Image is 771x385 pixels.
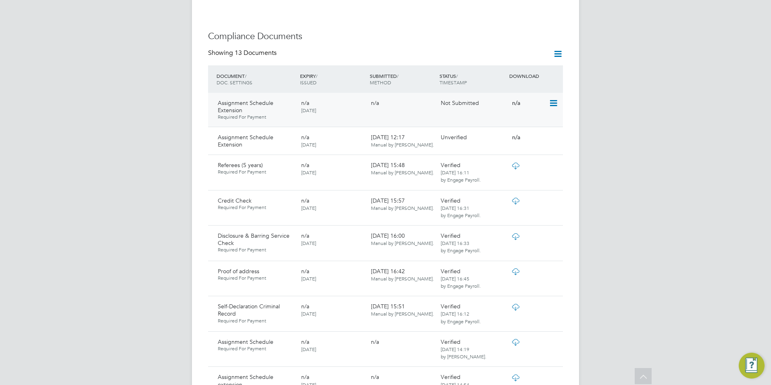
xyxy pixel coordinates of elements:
span: TIMESTAMP [440,79,467,86]
span: [DATE] [301,169,316,176]
span: Manual by [PERSON_NAME]. [371,205,434,211]
span: [DATE] 12:17 [371,134,434,148]
span: Assignment Schedule [218,338,273,345]
span: Manual by [PERSON_NAME]. [371,141,434,148]
span: 13 Documents [235,49,277,57]
span: [DATE] [301,240,316,246]
span: / [456,73,458,79]
span: DOC. SETTINGS [217,79,252,86]
span: [DATE] [301,107,316,113]
span: Required For Payment [218,318,295,324]
span: Verified [441,303,461,310]
span: [DATE] [301,310,316,317]
span: Credit Check [218,197,252,204]
span: n/a [371,338,379,345]
span: Verified [441,373,461,381]
span: Verified [441,197,461,204]
div: DOWNLOAD [507,69,563,83]
span: n/a [511,134,520,141]
span: n/a [301,197,309,204]
span: Proof of address [218,268,259,275]
span: [DATE] 16:12 by Engage Payroll. [441,310,481,324]
span: [DATE] 16:00 [371,232,434,247]
span: n/a [301,373,309,381]
span: Manual by [PERSON_NAME]. [371,169,434,176]
span: Required For Payment [218,275,295,281]
span: [DATE] 15:48 [371,161,434,176]
span: [DATE] 16:42 [371,268,434,282]
span: Manual by [PERSON_NAME]. [371,275,434,282]
span: [DATE] 16:31 by Engage Payroll. [441,205,481,218]
span: / [245,73,246,79]
span: [DATE] 15:51 [371,303,434,317]
span: n/a [371,373,379,381]
span: n/a [301,303,309,310]
span: / [397,73,398,79]
span: n/a [301,134,309,141]
span: Required For Payment [218,169,295,175]
span: Assignment Schedule Extension [218,99,273,114]
span: Assignment Schedule Extension [218,134,273,148]
span: METHOD [370,79,391,86]
span: [DATE] 16:45 by Engage Payroll. [441,275,481,289]
span: [DATE] 15:57 [371,197,434,211]
h3: Compliance Documents [208,31,563,42]
span: [DATE] [301,205,316,211]
span: n/a [301,338,309,345]
span: Verified [441,268,461,275]
span: [DATE] [301,141,316,148]
span: n/a [301,268,309,275]
button: Engage Resource Center [739,353,765,379]
div: DOCUMENT [215,69,298,90]
span: Required For Payment [218,345,295,352]
span: Manual by [PERSON_NAME]. [371,310,434,317]
span: Manual by [PERSON_NAME]. [371,240,434,246]
span: Referees (5 years) [218,161,263,169]
span: Disclosure & Barring Service Check [218,232,290,247]
span: n/a [301,232,309,239]
span: Self-Declaration Criminal Record [218,303,280,317]
div: STATUS [438,69,507,90]
span: n/a [301,99,309,107]
div: EXPIRY [298,69,368,90]
span: Required For Payment [218,114,295,120]
span: [DATE] 16:11 by Engage Payroll. [441,169,481,183]
span: Verified [441,161,461,169]
span: [DATE] [301,275,316,282]
span: Not Submitted [441,99,479,107]
span: Required For Payment [218,247,295,253]
span: Verified [441,338,461,345]
span: n/a [301,161,309,169]
span: Unverified [441,134,467,141]
span: n/a [371,99,379,107]
div: Showing [208,49,278,57]
span: [DATE] 16:33 by Engage Payroll. [441,240,481,253]
span: [DATE] [301,346,316,352]
span: Verified [441,232,461,239]
span: n/a [511,99,520,107]
span: ISSUED [300,79,317,86]
span: Required For Payment [218,204,295,211]
span: / [316,73,317,79]
span: [DATE] 14:19 by [PERSON_NAME]. [441,346,486,360]
div: SUBMITTED [368,69,438,90]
